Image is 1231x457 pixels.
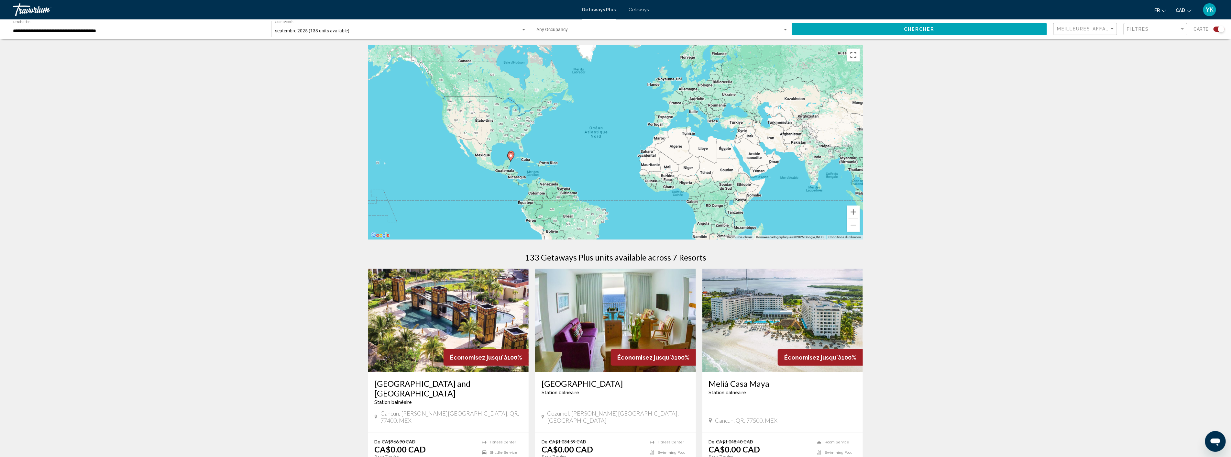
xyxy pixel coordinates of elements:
button: Basculer en plein écran [847,49,860,61]
span: De [709,439,715,444]
span: Données cartographiques ©2025 Google, INEGI [756,235,825,239]
span: Shuttle Service [490,451,517,455]
div: 100% [611,349,696,366]
span: De [542,439,547,444]
img: ii_vgr1.jpg [368,269,529,372]
span: Économisez jusqu'à [784,354,841,361]
span: Carte [1194,25,1209,34]
div: 100% [778,349,863,366]
a: Getaways [629,7,649,12]
button: Change language [1155,6,1166,15]
h1: 133 Getaways Plus units available across 7 Resorts [525,252,706,262]
a: Travorium [13,3,576,16]
button: Zoom arrière [847,219,860,232]
span: Économisez jusqu'à [450,354,507,361]
a: [GEOGRAPHIC_DATA] and [GEOGRAPHIC_DATA] [375,379,522,398]
a: Conditions d'utilisation [829,235,861,239]
span: fr [1155,8,1160,13]
span: Station balnéaire [709,390,746,395]
button: Filter [1124,23,1187,36]
a: Ouvrir cette zone dans Google Maps (s'ouvre dans une nouvelle fenêtre) [370,231,391,240]
p: CA$0.00 CAD [709,444,760,454]
button: Raccourcis-clavier [727,235,752,240]
span: Room Service [825,440,849,444]
span: Fitness Center [490,440,516,444]
span: Fitness Center [658,440,684,444]
p: CA$0.00 CAD [375,444,426,454]
span: Cancun, [PERSON_NAME][GEOGRAPHIC_DATA], QR, 77400, MEX [380,410,522,424]
span: CA$1,034.59 CAD [549,439,586,444]
iframe: Bouton de lancement de la fenêtre de messagerie [1205,431,1226,452]
span: Cozumel, [PERSON_NAME][GEOGRAPHIC_DATA], [GEOGRAPHIC_DATA] [547,410,689,424]
a: Getaways Plus [582,7,616,12]
span: CAD [1176,8,1185,13]
span: Chercher [904,27,935,32]
button: Zoom avant [847,206,860,218]
p: CA$0.00 CAD [542,444,593,454]
span: YK [1206,6,1214,13]
button: User Menu [1201,3,1218,17]
img: Google [370,231,391,240]
span: CA$1,048.40 CAD [716,439,753,444]
span: CA$966.90 CAD [382,439,416,444]
img: ii_ccm1.jpg [702,269,863,372]
button: Chercher [792,23,1047,35]
span: De [375,439,380,444]
span: Meilleures affaires [1057,26,1118,31]
button: Change currency [1176,6,1192,15]
div: 100% [444,349,529,366]
span: Swimming Pool [658,451,685,455]
a: [GEOGRAPHIC_DATA] [542,379,689,388]
span: Économisez jusqu'à [617,354,675,361]
span: septembre 2025 (133 units available) [275,28,350,33]
a: Meliá Casa Maya [709,379,857,388]
mat-select: Sort by [1057,26,1115,32]
img: 2451I01L.jpg [535,269,696,372]
span: Cancun, QR, 77500, MEX [715,417,778,424]
span: Swimming Pool [825,451,852,455]
span: Filtres [1127,27,1149,32]
span: Station balnéaire [542,390,579,395]
span: Station balnéaire [375,400,412,405]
